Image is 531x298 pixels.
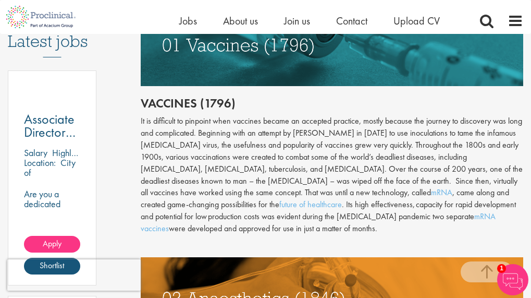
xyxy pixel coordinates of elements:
[497,264,528,295] img: Chatbot
[24,147,47,159] span: Salary
[284,14,310,28] a: Join us
[141,115,523,234] div: It is difficult to pinpoint when vaccines became an accepted practice, mostly because the journey...
[24,113,80,139] a: Associate Director Safety Science
[24,236,80,253] a: Apply
[179,14,197,28] a: Jobs
[393,14,440,28] a: Upload CV
[336,14,367,28] a: Contact
[431,187,452,198] a: mRNA
[141,97,523,110] h2: Vaccines (1796)
[24,110,76,167] span: Associate Director Safety Science
[24,157,56,169] span: Location:
[43,238,61,249] span: Apply
[24,258,80,275] a: Shortlist
[7,259,141,291] iframe: reCAPTCHA
[497,264,506,273] span: 1
[141,4,523,86] img: vaccines
[223,14,258,28] a: About us
[141,211,496,234] a: mRNA vaccines
[52,147,121,159] p: Highly Competitive
[279,199,342,210] a: future of healthcare
[24,157,113,198] p: City of [GEOGRAPHIC_DATA], [GEOGRAPHIC_DATA]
